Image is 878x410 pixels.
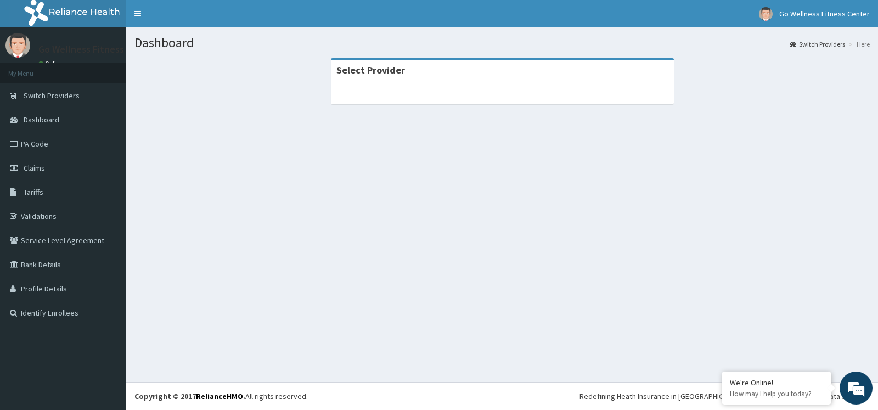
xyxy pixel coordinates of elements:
[38,60,65,68] a: Online
[24,91,80,100] span: Switch Providers
[730,389,823,398] p: How may I help you today?
[846,40,870,49] li: Here
[5,33,30,58] img: User Image
[790,40,845,49] a: Switch Providers
[134,36,870,50] h1: Dashboard
[196,391,243,401] a: RelianceHMO
[24,163,45,173] span: Claims
[779,9,870,19] span: Go Wellness Fitness Center
[730,378,823,387] div: We're Online!
[336,64,405,76] strong: Select Provider
[126,382,878,410] footer: All rights reserved.
[134,391,245,401] strong: Copyright © 2017 .
[579,391,870,402] div: Redefining Heath Insurance in [GEOGRAPHIC_DATA] using Telemedicine and Data Science!
[38,44,156,54] p: Go Wellness Fitness Center
[24,115,59,125] span: Dashboard
[759,7,773,21] img: User Image
[24,187,43,197] span: Tariffs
